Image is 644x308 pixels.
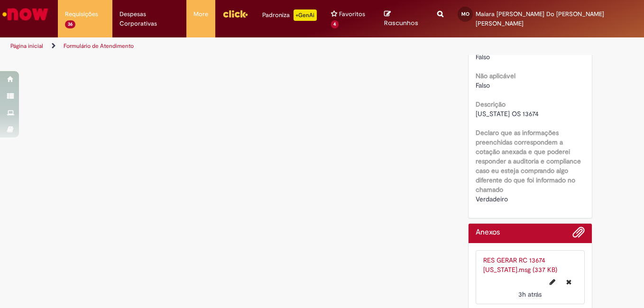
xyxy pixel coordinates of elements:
[339,9,365,19] span: Favoritos
[476,53,490,61] span: Falso
[476,228,500,237] h2: Anexos
[483,256,557,274] a: RES GERAR RC 13674 [US_STATE].msg (337 KB)
[384,18,418,27] span: Rascunhos
[518,290,542,299] span: 3h atrás
[7,37,422,55] ul: Trilhas de página
[64,42,134,50] a: Formulário de Atendimento
[561,274,577,290] button: Excluir RES GERAR RC 13674 CALIFORNIA.msg
[461,11,469,17] span: MO
[476,81,490,90] span: Falso
[222,7,248,21] img: click_logo_yellow_360x200.png
[476,195,508,203] span: Verdadeiro
[331,20,339,28] span: 4
[65,20,75,28] span: 36
[544,274,561,290] button: Editar nome de arquivo RES GERAR RC 13674 CALIFORNIA.msg
[294,9,317,21] p: +GenAi
[262,9,317,21] div: Padroniza
[476,72,515,80] b: Não aplicável
[572,226,585,243] button: Adicionar anexos
[476,109,539,118] span: [US_STATE] OS 13674
[476,100,506,109] b: Descrição
[1,5,50,24] img: ServiceNow
[120,9,179,28] span: Despesas Corporativas
[518,290,542,299] time: 01/10/2025 11:06:21
[193,9,208,19] span: More
[476,128,581,194] b: Declaro que as informações preenchidas correspondem a cotação anexada e que poderei responder a a...
[10,42,43,50] a: Página inicial
[65,9,98,19] span: Requisições
[384,10,423,27] a: Rascunhos
[476,10,604,27] span: Maiara [PERSON_NAME] Do [PERSON_NAME] [PERSON_NAME]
